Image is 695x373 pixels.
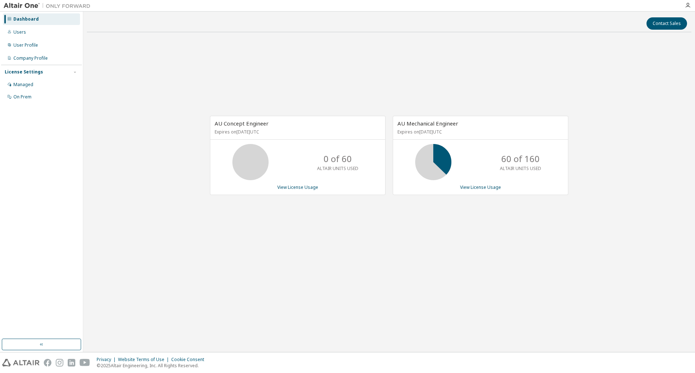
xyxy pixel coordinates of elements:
a: View License Usage [460,184,501,190]
div: Managed [13,82,33,88]
img: facebook.svg [44,359,51,366]
img: linkedin.svg [68,359,75,366]
div: Company Profile [13,55,48,61]
div: Privacy [97,357,118,363]
div: User Profile [13,42,38,48]
img: altair_logo.svg [2,359,39,366]
p: ALTAIR UNITS USED [317,165,358,171]
p: © 2025 Altair Engineering, Inc. All Rights Reserved. [97,363,208,369]
a: View License Usage [277,184,318,190]
p: ALTAIR UNITS USED [500,165,541,171]
p: Expires on [DATE] UTC [397,129,562,135]
div: Website Terms of Use [118,357,171,363]
span: AU Concept Engineer [215,120,269,127]
p: 60 of 160 [501,153,540,165]
span: AU Mechanical Engineer [397,120,458,127]
div: Cookie Consent [171,357,208,363]
p: 0 of 60 [324,153,352,165]
img: youtube.svg [80,359,90,366]
div: On Prem [13,94,31,100]
button: Contact Sales [646,17,687,30]
p: Expires on [DATE] UTC [215,129,379,135]
div: Dashboard [13,16,39,22]
img: Altair One [4,2,94,9]
img: instagram.svg [56,359,63,366]
div: License Settings [5,69,43,75]
div: Users [13,29,26,35]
